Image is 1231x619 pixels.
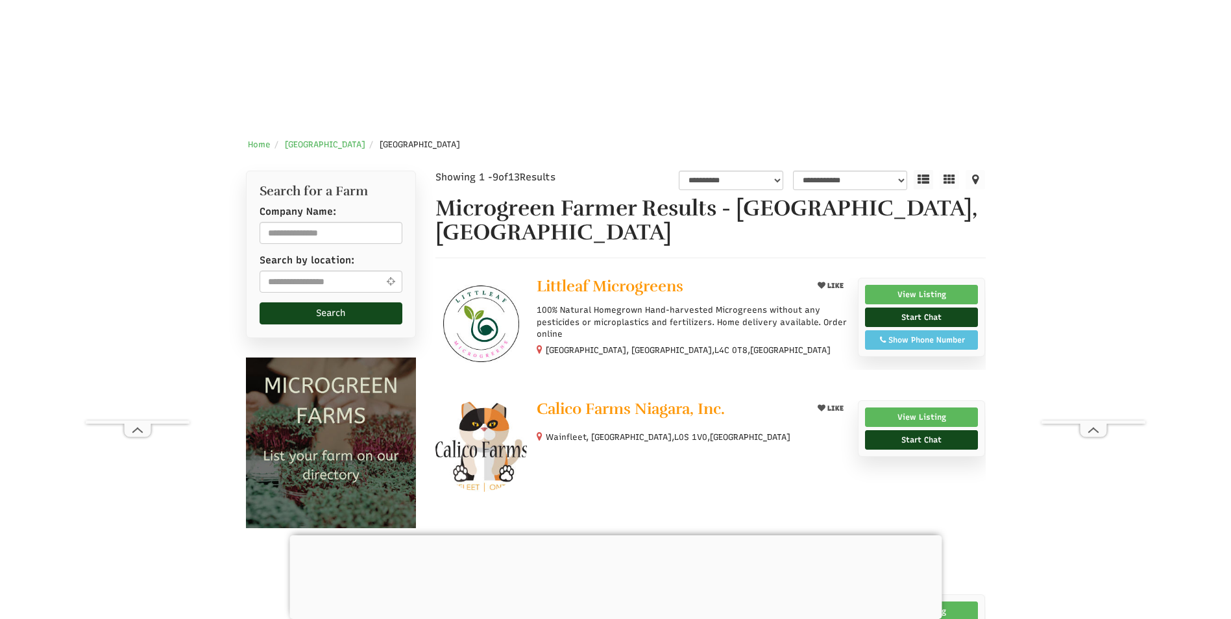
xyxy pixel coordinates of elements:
[435,400,527,492] img: Calico Farms Niagara, Inc.
[537,304,847,340] p: 100% Natural Homegrown Hand-harvested Microgreens without any pesticides or microplastics and fer...
[1042,31,1145,420] iframe: Advertisement
[289,535,942,616] iframe: Advertisement
[493,171,498,183] span: 9
[714,345,748,356] span: L4C 0T8
[793,171,907,190] select: sortbox-1
[865,308,979,327] a: Start Chat
[750,345,831,356] span: [GEOGRAPHIC_DATA]
[865,407,979,427] a: View Listing
[865,430,979,450] a: Start Chat
[86,31,189,420] iframe: Advertisement
[260,184,403,199] h2: Search for a Farm
[674,431,707,443] span: L0S 1V0
[546,432,790,442] small: Wainfleet, [GEOGRAPHIC_DATA], ,
[825,282,844,290] span: LIKE
[710,431,790,443] span: [GEOGRAPHIC_DATA]
[435,503,986,561] iframe: Advertisement
[537,278,802,298] a: Littleaf Microgreens
[508,171,520,183] span: 13
[260,205,336,219] label: Company Name:
[679,171,783,190] select: overall_rating_filter-1
[246,358,417,528] img: Microgreen Farms list your microgreen farm today
[435,197,986,245] h1: Microgreen Farmer Results - [GEOGRAPHIC_DATA], [GEOGRAPHIC_DATA]
[546,345,831,355] small: [GEOGRAPHIC_DATA], [GEOGRAPHIC_DATA], ,
[872,334,971,346] div: Show Phone Number
[825,404,844,413] span: LIKE
[435,278,527,369] img: Littleaf Microgreens
[865,285,979,304] a: View Listing
[537,399,725,419] span: Calico Farms Niagara, Inc.
[260,302,403,324] button: Search
[813,278,848,294] button: LIKE
[435,171,618,184] div: Showing 1 - of Results
[813,400,848,417] button: LIKE
[383,276,398,286] i: Use Current Location
[537,276,683,296] span: Littleaf Microgreens
[537,400,802,420] a: Calico Farms Niagara, Inc.
[260,254,354,267] label: Search by location:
